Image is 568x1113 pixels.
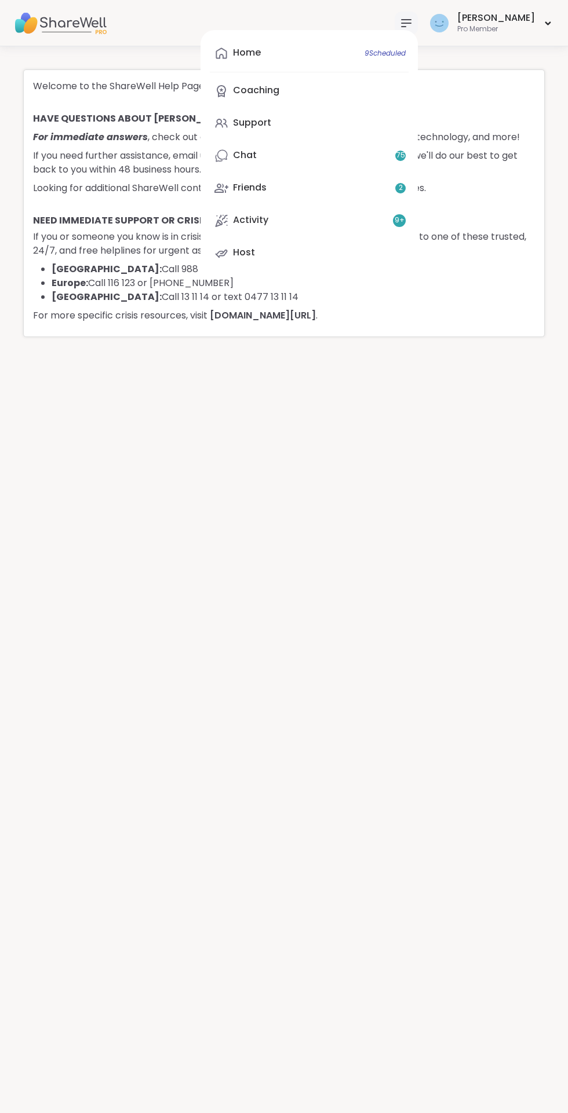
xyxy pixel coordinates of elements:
[52,262,162,276] b: [GEOGRAPHIC_DATA]:
[33,149,535,177] p: If you need further assistance, email us at , and we'll do our best to get back to you within 48 ...
[210,39,409,67] a: Home9Scheduled
[33,181,535,195] p: Looking for additional ShareWell content? Visit our for more insights and updates.
[457,12,535,24] div: [PERSON_NAME]
[396,151,405,160] span: 75
[33,79,535,93] p: Welcome to the ShareWell Help Page!
[233,116,271,129] div: Support
[210,142,409,170] a: Chat75
[52,276,88,290] b: Europe:
[233,181,267,194] div: Friends
[52,290,162,303] b: [GEOGRAPHIC_DATA]:
[210,174,409,202] a: Friends2
[210,309,316,322] a: [DOMAIN_NAME][URL]
[52,290,535,304] li: Call 13 11 14 or text 0477 13 11 14
[233,149,257,162] div: Chat
[52,262,535,276] li: Call 988
[233,46,261,59] div: Home
[33,309,535,323] p: For more specific crisis resources, visit .
[210,207,409,235] a: Activity9+
[233,246,255,259] div: Host
[33,130,535,144] p: , check out our for inquiries about membership, billing, technology, and more!
[33,112,535,130] h4: HAVE QUESTIONS ABOUT [PERSON_NAME]?
[430,14,449,32] img: Cyndy
[395,215,405,225] span: 9 +
[210,77,409,105] a: Coaching
[233,84,279,97] div: Coaching
[52,276,535,290] li: Call 116 123 or [PHONE_NUMBER]
[210,109,409,137] a: Support
[33,214,535,230] h4: NEED IMMEDIATE SUPPORT OR CRISIS RESOURCES?
[33,130,148,144] span: For immediate answers
[210,239,409,267] a: Host
[399,183,403,193] span: 2
[365,49,406,58] span: 9 Scheduled
[233,214,268,226] div: Activity
[33,230,535,258] p: If you or someone you know is in crisis or contemplating self-harm, please reach out to one of th...
[14,3,107,43] img: ShareWell Nav Logo
[457,24,535,34] div: Pro Member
